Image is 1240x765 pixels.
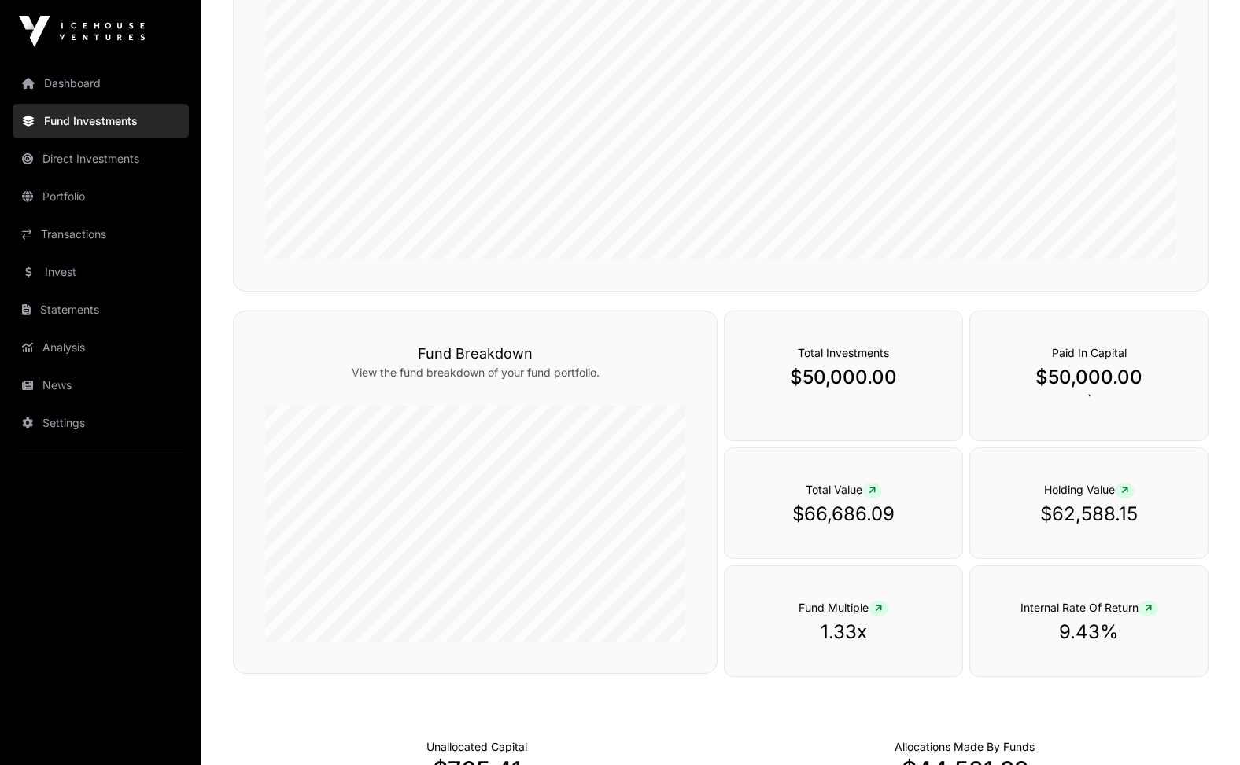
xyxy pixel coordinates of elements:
[969,311,1209,441] div: `
[13,330,189,365] a: Analysis
[1052,346,1127,359] span: Paid In Capital
[1044,483,1135,496] span: Holding Value
[1002,365,1176,390] p: $50,000.00
[1020,601,1158,614] span: Internal Rate Of Return
[806,483,882,496] span: Total Value
[19,16,145,47] img: Icehouse Ventures Logo
[756,620,931,645] p: 1.33x
[798,346,889,359] span: Total Investments
[13,217,189,252] a: Transactions
[13,66,189,101] a: Dashboard
[265,365,685,381] p: View the fund breakdown of your fund portfolio.
[1161,690,1240,765] iframe: Chat Widget
[1002,620,1176,645] p: 9.43%
[756,365,931,390] p: $50,000.00
[799,601,888,614] span: Fund Multiple
[756,502,931,527] p: $66,686.09
[426,739,527,755] p: Cash not yet allocated
[1002,502,1176,527] p: $62,588.15
[13,255,189,289] a: Invest
[13,292,189,327] a: Statements
[895,739,1035,755] p: Capital Deployed Into Companies
[13,179,189,214] a: Portfolio
[13,406,189,440] a: Settings
[13,142,189,176] a: Direct Investments
[13,104,189,138] a: Fund Investments
[265,343,685,365] h3: Fund Breakdown
[13,368,189,403] a: News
